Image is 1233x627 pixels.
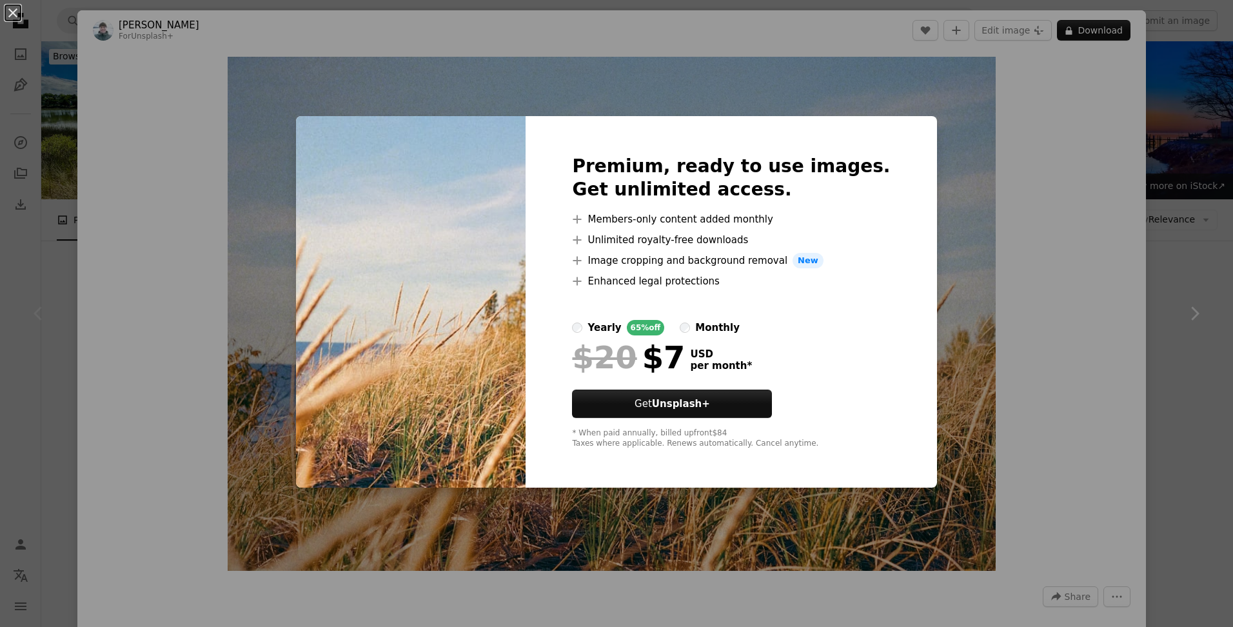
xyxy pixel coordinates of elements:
div: * When paid annually, billed upfront $84 Taxes where applicable. Renews automatically. Cancel any... [572,428,890,449]
span: per month * [690,360,752,372]
img: premium_photo-1712685912275-943ff90aac7c [296,116,526,488]
button: GetUnsplash+ [572,390,772,418]
span: USD [690,348,752,360]
strong: Unsplash+ [652,398,710,410]
h2: Premium, ready to use images. Get unlimited access. [572,155,890,201]
input: monthly [680,323,690,333]
li: Image cropping and background removal [572,253,890,268]
div: monthly [695,320,740,335]
li: Unlimited royalty-free downloads [572,232,890,248]
div: yearly [587,320,621,335]
div: 65% off [627,320,665,335]
input: yearly65%off [572,323,582,333]
li: Members-only content added monthly [572,212,890,227]
li: Enhanced legal protections [572,274,890,289]
div: $7 [572,341,685,374]
span: New [793,253,824,268]
span: $20 [572,341,636,374]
